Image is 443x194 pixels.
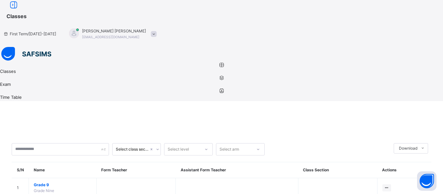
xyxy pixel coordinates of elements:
[3,31,56,37] span: session/term information
[82,35,139,39] span: [EMAIL_ADDRESS][DOMAIN_NAME]
[6,13,27,19] span: Classes
[96,162,175,178] th: Form Teacher
[401,11,433,15] span: Page Completed
[34,182,91,188] span: Grade 9
[4,42,23,47] span: Progress
[63,28,160,40] div: ThaniaAkter
[25,2,61,8] span: [PERSON_NAME]
[399,145,417,151] span: Download
[1,47,51,61] img: safsims
[220,143,239,155] div: Select arm
[417,171,437,191] button: Open asap
[197,111,246,154] img: classEmptyState.7d4ec5dc6d57f4e1adfd249b62c1c528.svg
[36,30,66,34] span: [DATE] ~ [DATE]
[36,42,70,47] span: Completed pages.
[82,28,146,34] span: [PERSON_NAME] [PERSON_NAME]
[157,94,286,194] div: No report avaliable
[157,173,286,181] p: There is currently no report for the date range selected
[34,188,54,193] span: Grade Nine
[12,162,29,178] th: S/N
[377,162,431,178] th: Actions
[176,162,298,178] th: Assistant Form Teacher
[298,162,377,178] th: Class Section
[29,162,97,178] th: Name
[157,157,286,166] p: No report avaliable
[4,30,14,34] span: Date
[116,146,149,152] div: Select class section
[25,8,61,14] span: Grade Nine .
[168,143,189,155] div: Select level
